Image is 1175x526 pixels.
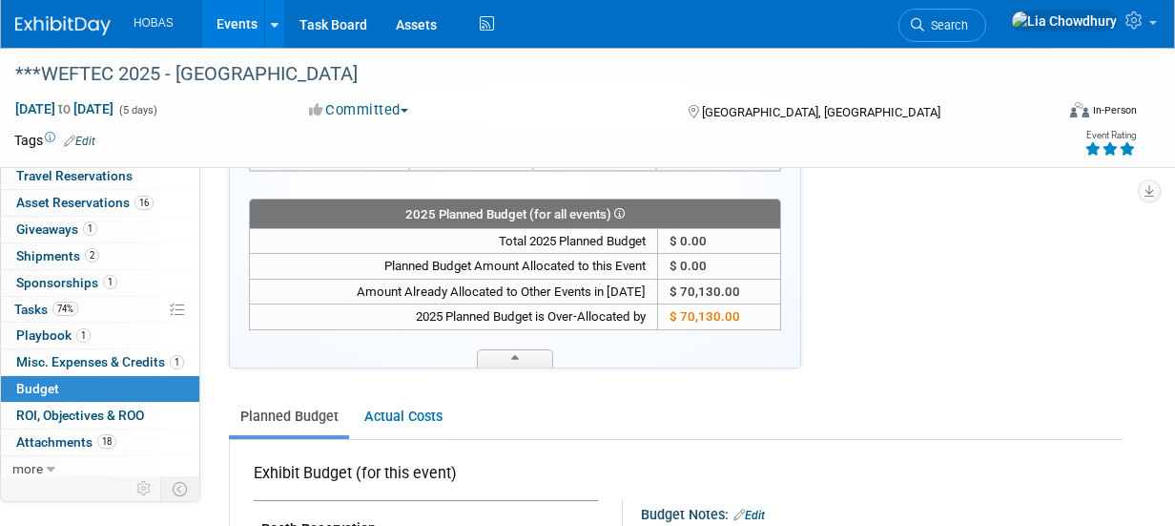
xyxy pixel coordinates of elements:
[16,354,184,369] span: Misc. Expenses & Credits
[1,217,199,242] a: Giveaways1
[1,456,199,482] a: more
[250,228,658,254] td: Total 2025 Planned Budget
[134,16,174,30] span: HOBAS
[134,196,154,210] span: 16
[128,476,161,501] td: Personalize Event Tab Strip
[670,259,707,273] span: $ 0.00
[1,163,199,189] a: Travel Reservations
[14,302,78,317] span: Tasks
[16,381,59,396] span: Budget
[1,243,199,269] a: Shipments2
[12,461,43,476] span: more
[670,309,740,324] span: $ 70,130.00
[254,463,590,494] div: Exhibit Budget (for this event)
[16,434,116,450] span: Attachments
[733,509,765,522] a: Edit
[229,399,349,434] a: Planned Budget
[83,221,97,236] span: 1
[974,99,1137,128] div: Event Format
[9,57,1041,92] div: ***WEFTEC 2025 - [GEOGRAPHIC_DATA]
[250,279,658,305] td: Amount Already Allocated to Other Events in [DATE]
[1,297,199,323] a: Tasks74%
[103,275,117,289] span: 1
[302,100,416,120] button: Committed
[52,302,78,316] span: 74%
[1092,103,1137,117] div: In-Person
[1,376,199,402] a: Budget
[170,355,184,369] span: 1
[1,430,199,455] a: Attachments18
[16,408,144,423] span: ROI, Objectives & ROO
[702,105,940,119] span: [GEOGRAPHIC_DATA], [GEOGRAPHIC_DATA]
[1,190,199,216] a: Asset Reservations16
[16,248,99,263] span: Shipments
[16,195,154,210] span: Asset Reservations
[16,168,133,183] span: Travel Reservations
[16,275,117,290] span: Sponsorships
[250,202,780,226] div: 2025 Planned Budget (for all events)
[85,248,99,263] span: 2
[657,228,780,254] td: $ 0.00
[1011,11,1118,32] img: Lia Chowdhury
[14,131,95,150] td: Tags
[641,500,1123,525] div: Budget Notes:
[353,399,453,434] a: Actual Costs
[55,101,73,116] span: to
[14,100,114,117] span: [DATE] [DATE]
[117,104,157,116] span: (5 days)
[416,309,646,324] span: 2025 Planned Budget is Over-Allocated by
[1,270,199,296] a: Sponsorships1
[898,9,986,42] a: Search
[97,434,116,449] span: 18
[16,221,97,237] span: Giveaways
[657,279,780,305] td: $ 70,130.00
[1,323,199,348] a: Playbook1
[924,18,968,32] span: Search
[1,403,199,429] a: ROI, Objectives & ROO
[250,254,658,280] td: Planned Budget Amount Allocated to this Event
[76,328,91,343] span: 1
[15,16,111,35] img: ExhibitDay
[1,349,199,375] a: Misc. Expenses & Credits1
[1084,131,1136,140] div: Event Rating
[64,135,95,148] a: Edit
[16,327,91,343] span: Playbook
[161,476,200,501] td: Toggle Event Tabs
[1070,102,1089,117] img: Format-Inperson.png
